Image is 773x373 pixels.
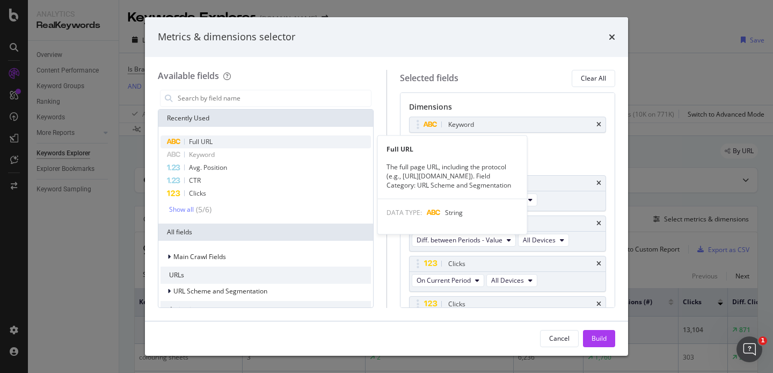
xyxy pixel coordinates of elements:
[173,286,267,296] span: URL Scheme and Segmentation
[486,274,537,287] button: All Devices
[445,207,463,217] span: String
[417,235,502,245] span: Diff. between Periods - Value
[596,261,601,267] div: times
[412,274,484,287] button: On Current Period
[448,259,465,269] div: Clicks
[596,301,601,307] div: times
[448,119,474,130] div: Keyword
[518,234,569,247] button: All Devices
[177,90,371,106] input: Search by field name
[189,189,206,198] span: Clicks
[158,110,373,127] div: Recently Used
[400,72,458,84] div: Selected fields
[161,267,371,284] div: URLs
[417,276,471,285] span: On Current Period
[596,121,601,128] div: times
[145,17,628,356] div: modal
[386,207,422,217] span: DATA TYPE:
[759,336,767,345] span: 1
[189,150,215,159] span: Keyword
[158,70,219,82] div: Available fields
[173,252,226,261] span: Main Crawl Fields
[189,176,201,185] span: CTR
[409,117,607,133] div: Keywordtimes
[409,102,607,117] div: Dimensions
[523,235,556,245] span: All Devices
[189,137,213,146] span: Full URL
[609,30,615,44] div: times
[412,234,516,247] button: Diff. between Periods - Value
[549,334,570,343] div: Cancel
[736,336,762,362] iframe: Intercom live chat
[581,74,606,83] div: Clear All
[194,204,212,215] div: ( 5 / 6 )
[583,330,615,347] button: Build
[189,163,227,172] span: Avg. Position
[540,330,579,347] button: Cancel
[409,296,607,332] div: ClickstimesDiff. between Periods - ValueAll Devices
[161,301,371,318] div: Activation
[596,180,601,186] div: times
[378,162,527,190] div: The full page URL, including the protocol (e.g., [URL][DOMAIN_NAME]). Field Category: URL Scheme ...
[158,224,373,241] div: All fields
[572,70,615,87] button: Clear All
[448,299,465,310] div: Clicks
[378,145,527,154] div: Full URL
[596,220,601,227] div: times
[409,256,607,292] div: ClickstimesOn Current PeriodAll Devices
[169,206,194,213] div: Show all
[158,30,295,44] div: Metrics & dimensions selector
[592,334,607,343] div: Build
[491,276,524,285] span: All Devices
